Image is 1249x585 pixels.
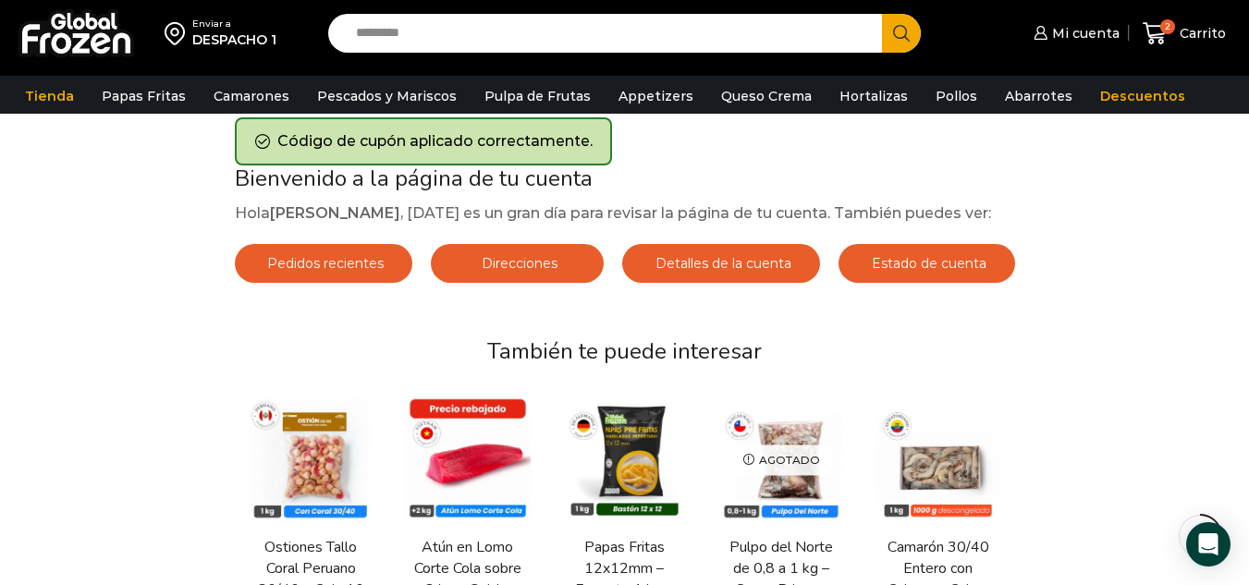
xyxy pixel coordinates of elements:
div: DESPACHO 1 [192,30,276,49]
span: Bienvenido a la página de tu cuenta [235,164,593,193]
span: Estado de cuenta [867,255,986,272]
a: Descuentos [1091,79,1194,114]
div: Open Intercom Messenger [1186,522,1231,567]
span: Direcciones [477,255,557,272]
span: 2 [1160,19,1175,34]
button: Search button [882,14,921,53]
p: Agotado [730,445,833,475]
strong: [PERSON_NAME] [270,204,400,222]
a: Appetizers [609,79,703,114]
a: Queso Crema [712,79,821,114]
div: Código de cupón aplicado correctamente. [235,117,612,165]
a: Hortalizas [830,79,917,114]
a: Papas Fritas [92,79,195,114]
div: Enviar a [192,18,276,30]
a: Mi cuenta [1029,15,1120,52]
a: 2 Carrito [1138,12,1231,55]
a: Abarrotes [996,79,1082,114]
span: Mi cuenta [1047,24,1120,43]
a: Pollos [926,79,986,114]
span: Pedidos recientes [263,255,384,272]
a: Pescados y Mariscos [308,79,466,114]
a: Camarones [204,79,299,114]
span: También te puede interesar [487,336,762,366]
p: Hola , [DATE] es un gran día para revisar la página de tu cuenta. También puedes ver: [235,201,1015,225]
a: Direcciones [431,244,604,283]
a: Tienda [16,79,83,114]
a: Pedidos recientes [235,244,413,283]
img: address-field-icon.svg [165,18,192,49]
a: Pulpa de Frutas [475,79,600,114]
span: Carrito [1175,24,1226,43]
a: Detalles de la cuenta [622,244,820,283]
a: Estado de cuenta [839,244,1015,283]
span: Detalles de la cuenta [651,255,791,272]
